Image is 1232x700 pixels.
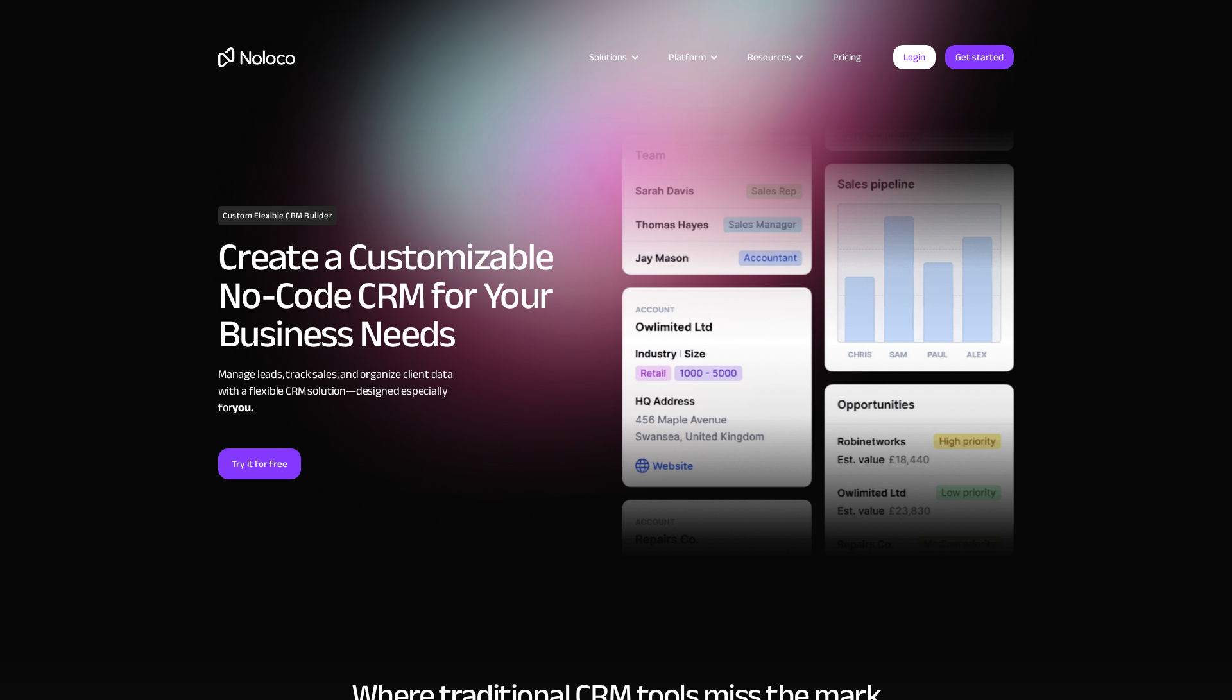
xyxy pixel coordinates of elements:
[817,49,877,65] a: Pricing
[218,206,337,225] h1: Custom Flexible CRM Builder
[573,49,653,65] div: Solutions
[218,47,295,67] a: home
[218,448,301,479] a: Try it for free
[589,49,627,65] div: Solutions
[669,49,706,65] div: Platform
[893,45,936,69] a: Login
[748,49,791,65] div: Resources
[945,45,1014,69] a: Get started
[218,238,610,354] h2: Create a Customizable No-Code CRM for Your Business Needs
[218,366,610,416] div: Manage leads, track sales, and organize client data with a flexible CRM solution—designed especia...
[653,49,732,65] div: Platform
[732,49,817,65] div: Resources
[232,397,253,418] strong: you.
